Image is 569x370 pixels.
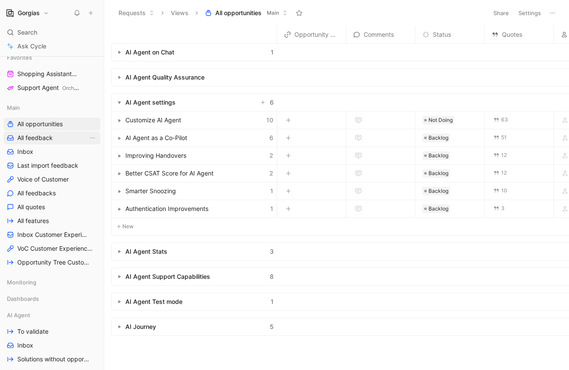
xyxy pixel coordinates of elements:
a: Inbox Customer Experience [3,228,100,241]
a: All feedbackView actions [3,131,100,144]
div: Dashboards [3,292,100,308]
div: AI Journey [125,322,156,332]
a: All quotes [3,201,100,214]
span: Favorites [7,53,32,62]
div: Dashboards [3,292,100,305]
div: MainAll opportunitiesAll feedbackView actionsInboxLast import feedbackVoice of CustomerAll feedba... [3,101,100,269]
button: View actions [88,134,97,142]
div: Quotes [485,29,553,40]
span: 1 [270,186,273,196]
button: New [113,221,137,232]
span: 5 [270,322,274,332]
a: Inbox [3,339,100,352]
a: Ask Cycle [3,40,100,53]
a: VoC Customer Experience: Customer-Facing Team Support [3,242,100,255]
span: Ask Cycle [17,41,46,51]
div: AI Agent Support Capabilities [125,271,210,282]
span: 8 [270,271,274,282]
button: Requests [115,6,158,19]
div: Monitoring [3,276,100,289]
span: AI Agent [7,311,30,319]
span: VoC Customer Experience: Customer-Facing Team Support [17,244,93,253]
span: AI Agent as a Co-Pilot [125,133,187,143]
span: 6 [269,133,273,143]
span: Voice of Customer [17,175,69,184]
span: All features [17,217,49,225]
span: Backlog [428,169,448,178]
span: Inbox Customer Experience [17,230,89,239]
span: Opportunity Tree Customer Experience [17,258,91,267]
button: 12 [492,168,508,178]
div: Main [3,101,100,114]
span: Customize AI Agent [125,115,181,125]
span: Monitoring [7,278,36,287]
a: Opportunity Tree Customer Experience [3,256,100,269]
img: Gorgias [6,9,14,17]
span: Search [17,27,37,38]
span: 3 [501,206,505,211]
span: Status [433,29,451,40]
a: Last import feedback [3,159,100,172]
span: All feedbacks [17,189,56,198]
span: Inbox [17,341,33,350]
a: Customize AI Agent [125,115,265,125]
span: Dashboards [7,294,39,303]
div: Favorites [3,51,100,64]
span: 2 [269,150,273,161]
span: Improving Handovers [125,150,186,161]
span: 10 [501,188,507,193]
span: Smarter Snoozing [125,186,176,196]
div: Backlog [422,169,450,178]
span: Better CSAT Score for AI Agent [125,168,214,179]
span: Last import feedback [17,161,78,170]
span: Shopping Assistant [17,70,83,79]
a: 63 [492,115,510,124]
button: All opportunitiesMain [201,6,291,19]
span: 12 [501,170,507,175]
h1: Gorgias [18,9,40,17]
span: Comments [364,29,394,40]
div: Opportunity Brief [277,29,346,40]
span: All feedback [17,134,53,142]
span: 1 [270,204,273,214]
span: Main [267,9,279,17]
span: Backlog [428,134,448,142]
div: Backlog [422,151,450,160]
a: Inbox [3,145,100,158]
div: AI Agent [3,309,100,322]
span: Solutions without opportunity [17,355,90,364]
span: 1 [271,47,274,57]
span: 6 [270,97,274,108]
button: Share [489,7,513,19]
div: AI Agent Stats [125,246,167,257]
div: Status [416,29,484,40]
span: To validate [17,327,48,336]
a: Shopping AssistantOrchestration [3,67,100,80]
span: 51 [501,135,507,140]
span: Backlog [428,151,448,160]
span: 10 [266,115,273,125]
a: Support AgentOrchestration [3,81,100,94]
span: Opportunity Brief [294,29,339,40]
div: Backlog [422,187,450,195]
button: Settings [515,7,545,19]
a: AI Agent as a Co-Pilot [125,133,268,143]
span: Backlog [428,204,448,213]
button: GorgiasGorgias [3,7,51,19]
span: 3 [270,246,274,257]
span: All opportunities [215,9,262,17]
a: Better CSAT Score for AI Agent [125,168,268,179]
span: Orchestration [62,85,95,91]
span: Authentication Improvements [125,204,208,214]
button: 10 [492,186,509,195]
span: 63 [501,117,508,122]
div: AI Agent Quality Assurance [125,72,205,83]
span: Support Agent [17,83,81,92]
span: 1 [271,297,274,307]
div: Not Doing [422,116,454,124]
a: To validate [3,325,100,338]
button: 3 [492,204,506,213]
a: 12 [492,150,508,160]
